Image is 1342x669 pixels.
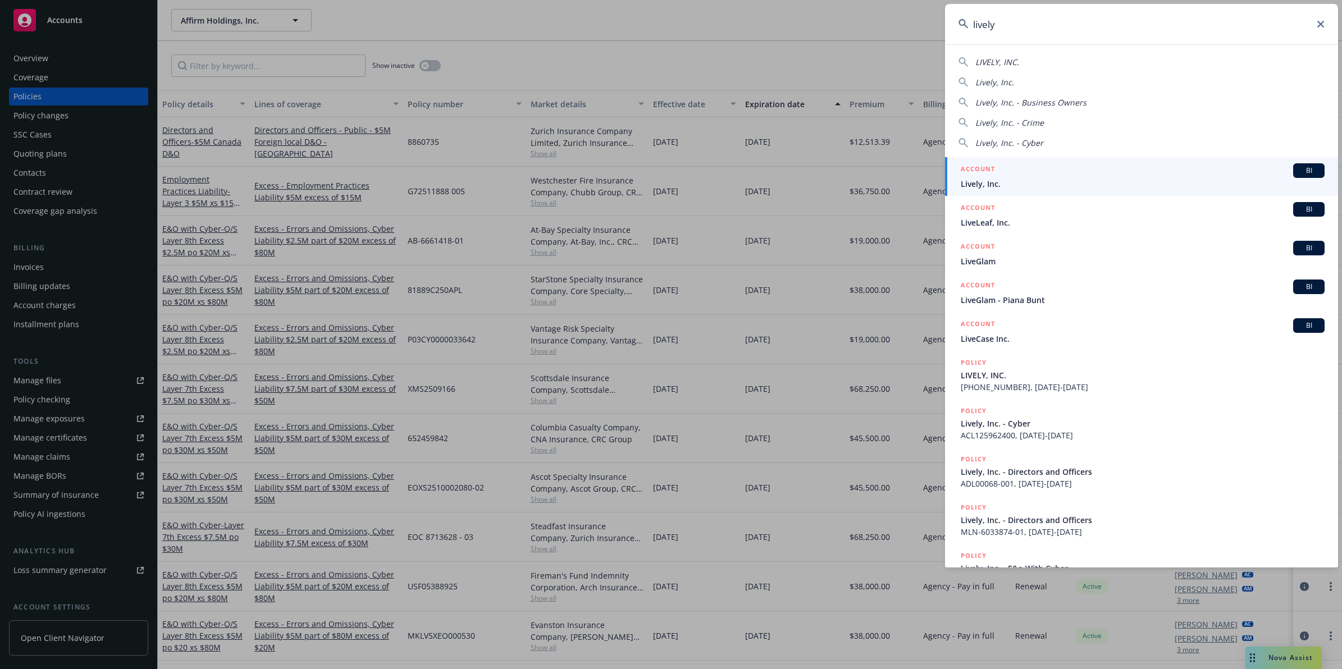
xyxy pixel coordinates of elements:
[961,550,987,561] h5: POLICY
[961,418,1325,429] span: Lively, Inc. - Cyber
[961,294,1325,306] span: LiveGlam - Piana Bunt
[961,369,1325,381] span: LIVELY, INC.
[1298,282,1320,292] span: BI
[945,273,1338,312] a: ACCOUNTBILiveGlam - Piana Bunt
[961,514,1325,526] span: Lively, Inc. - Directors and Officers
[945,4,1338,44] input: Search...
[945,544,1338,592] a: POLICYLively, Inc. - E&o With Cyber
[975,77,1014,88] span: Lively, Inc.
[961,453,987,465] h5: POLICY
[961,217,1325,228] span: LiveLeaf, Inc.
[961,381,1325,393] span: [PHONE_NUMBER], [DATE]-[DATE]
[945,447,1338,496] a: POLICYLively, Inc. - Directors and OfficersADL00068-001, [DATE]-[DATE]
[961,478,1325,489] span: ADL00068-001, [DATE]-[DATE]
[961,357,987,368] h5: POLICY
[975,57,1019,67] span: LIVELY, INC.
[1298,204,1320,214] span: BI
[975,117,1044,128] span: Lively, Inc. - Crime
[961,178,1325,190] span: Lively, Inc.
[961,502,987,513] h5: POLICY
[975,97,1087,108] span: Lively, Inc. - Business Owners
[945,399,1338,447] a: POLICYLively, Inc. - CyberACL125962400, [DATE]-[DATE]
[961,429,1325,441] span: ACL125962400, [DATE]-[DATE]
[961,163,995,177] h5: ACCOUNT
[945,157,1338,196] a: ACCOUNTBILively, Inc.
[961,333,1325,345] span: LiveCase Inc.
[961,279,995,293] h5: ACCOUNT
[961,562,1325,574] span: Lively, Inc. - E&o With Cyber
[961,405,987,416] h5: POLICY
[975,138,1043,148] span: Lively, Inc. - Cyber
[961,255,1325,267] span: LiveGlam
[1298,166,1320,176] span: BI
[945,196,1338,235] a: ACCOUNTBILiveLeaf, Inc.
[961,318,995,332] h5: ACCOUNT
[1298,243,1320,253] span: BI
[1298,320,1320,331] span: BI
[961,241,995,254] h5: ACCOUNT
[945,496,1338,544] a: POLICYLively, Inc. - Directors and OfficersMLN-6033874-01, [DATE]-[DATE]
[945,351,1338,399] a: POLICYLIVELY, INC.[PHONE_NUMBER], [DATE]-[DATE]
[961,202,995,216] h5: ACCOUNT
[945,235,1338,273] a: ACCOUNTBILiveGlam
[961,526,1325,538] span: MLN-6033874-01, [DATE]-[DATE]
[961,466,1325,478] span: Lively, Inc. - Directors and Officers
[945,312,1338,351] a: ACCOUNTBILiveCase Inc.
